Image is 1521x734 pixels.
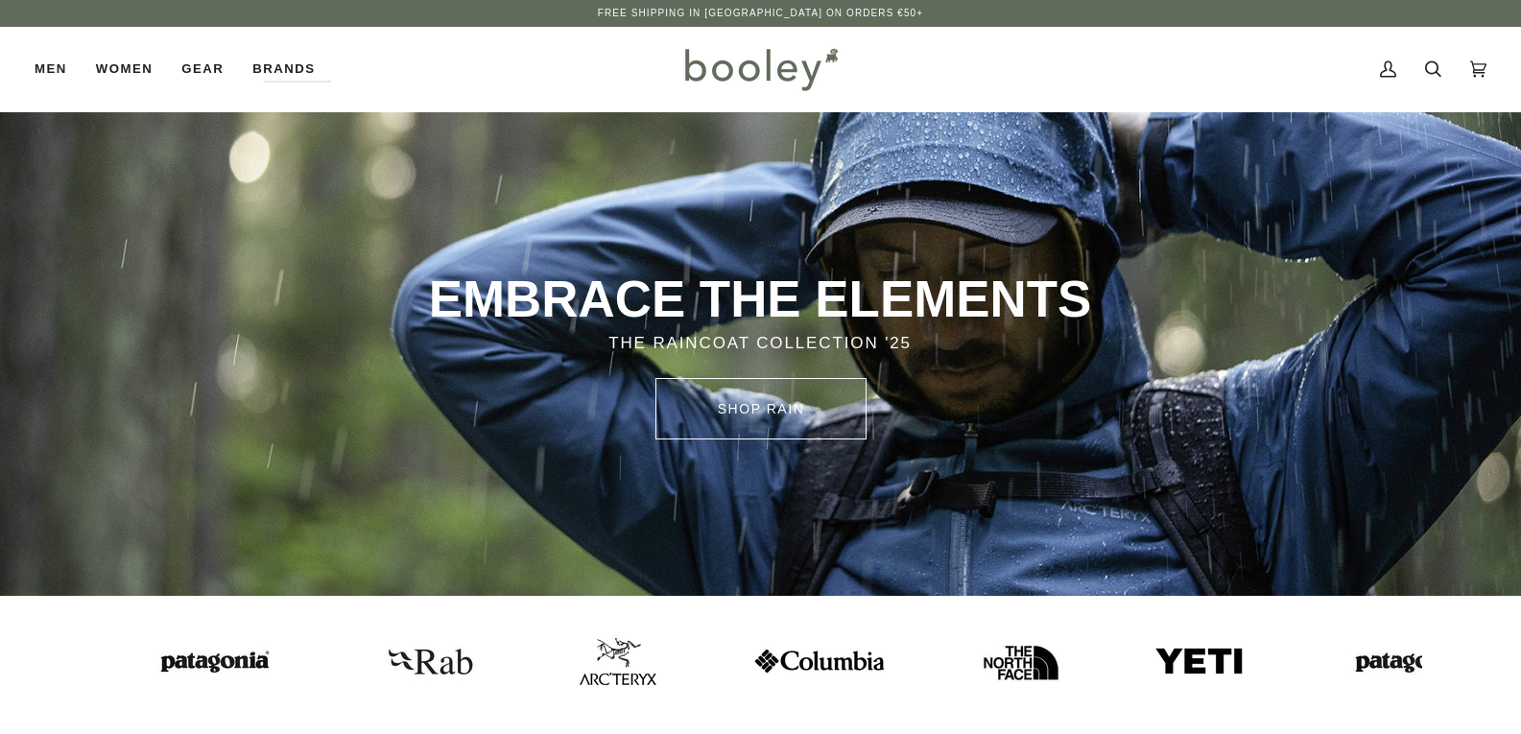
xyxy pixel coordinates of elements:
[82,27,167,111] a: Women
[238,27,329,111] a: Brands
[35,27,82,111] a: Men
[598,6,923,21] p: Free Shipping in [GEOGRAPHIC_DATA] on Orders €50+
[677,41,844,97] img: Booley
[96,59,153,79] span: Women
[181,59,224,79] span: Gear
[252,59,315,79] span: Brands
[310,268,1210,331] p: EMBRACE THE ELEMENTS
[310,331,1210,356] p: THE RAINCOAT COLLECTION '25
[35,59,67,79] span: Men
[655,378,867,439] a: SHOP rain
[167,27,238,111] a: Gear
